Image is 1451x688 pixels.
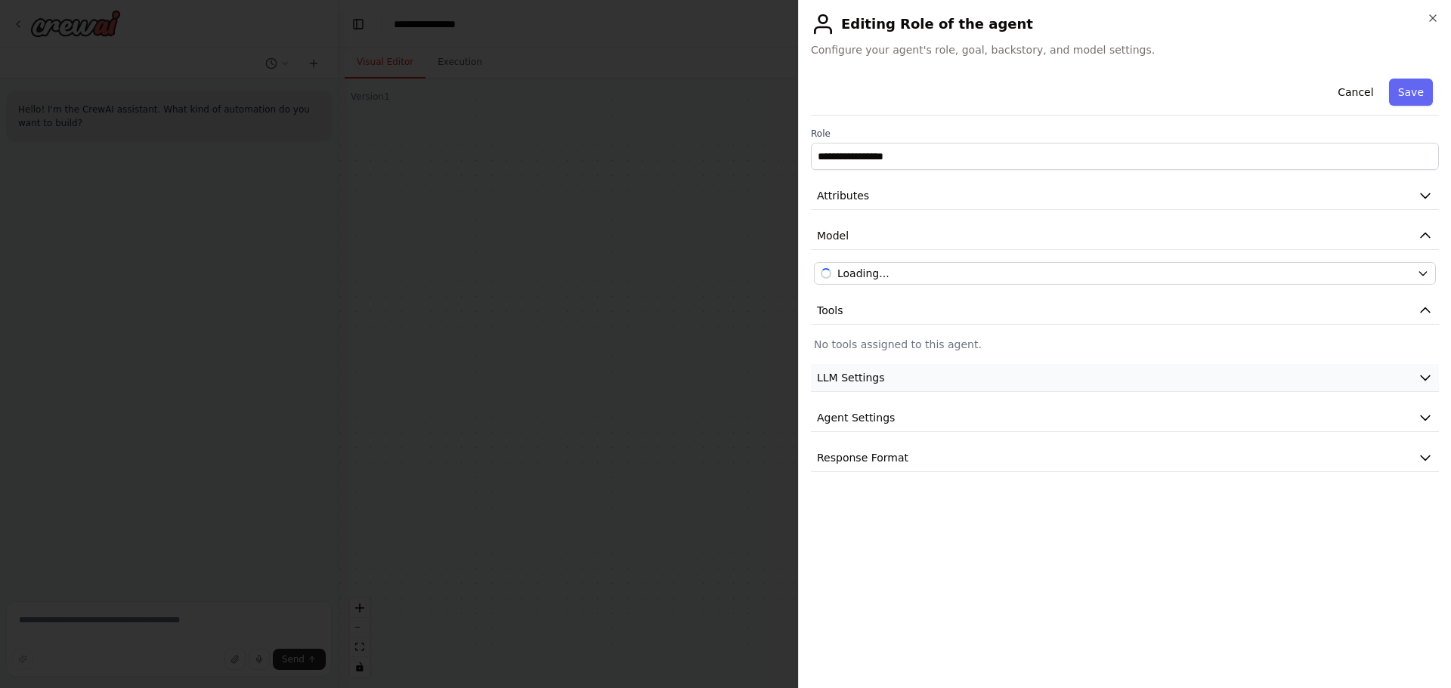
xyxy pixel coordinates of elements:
h2: Editing Role of the agent [811,12,1439,36]
label: Role [811,128,1439,140]
button: Response Format [811,444,1439,472]
button: Attributes [811,182,1439,210]
button: Loading... [814,262,1436,285]
span: Model [817,228,849,243]
button: LLM Settings [811,364,1439,392]
button: Model [811,222,1439,250]
button: Tools [811,297,1439,325]
button: Agent Settings [811,404,1439,432]
span: Configure your agent's role, goal, backstory, and model settings. [811,42,1439,57]
span: openai/gpt-4o-mini [837,266,889,281]
span: Agent Settings [817,410,895,425]
span: LLM Settings [817,370,885,385]
span: Tools [817,303,843,318]
p: No tools assigned to this agent. [814,337,1436,352]
button: Save [1389,79,1433,106]
button: Cancel [1329,79,1382,106]
span: Attributes [817,188,869,203]
span: Response Format [817,450,908,465]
